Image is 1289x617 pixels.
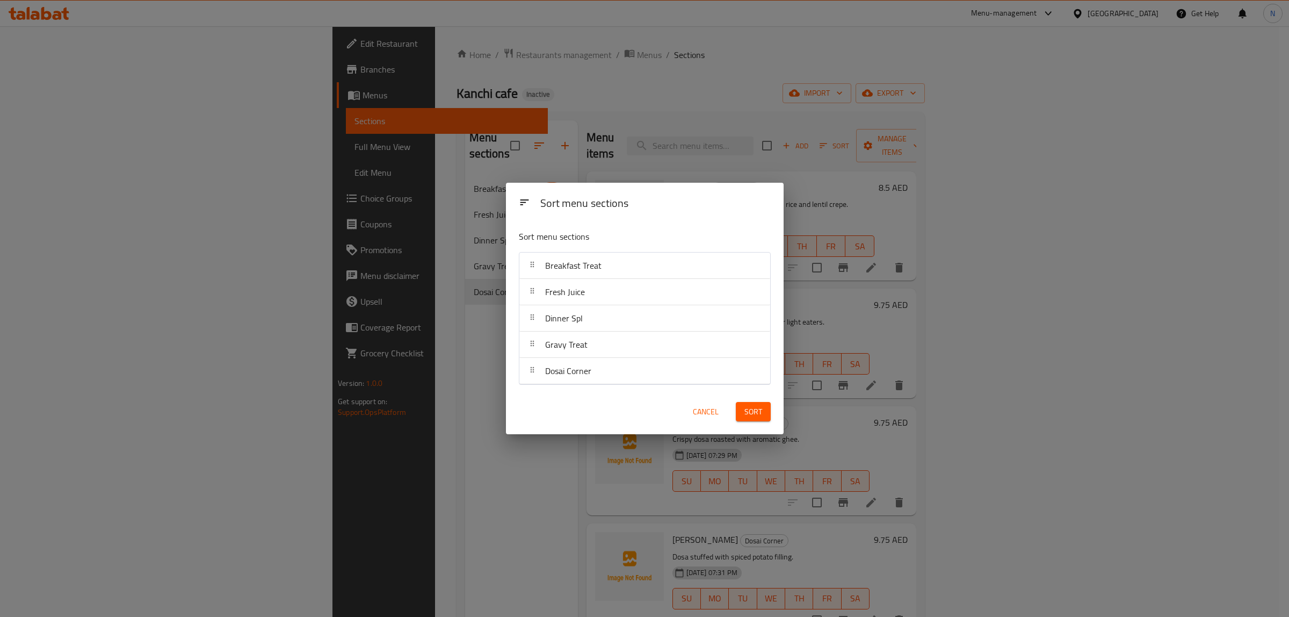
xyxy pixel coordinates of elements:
[545,363,591,379] span: Dosai Corner
[736,402,771,422] button: Sort
[519,253,770,279] div: Breakfast Treat
[545,284,585,300] span: Fresh Juice
[519,279,770,305] div: Fresh Juice
[689,402,723,422] button: Cancel
[519,230,719,243] p: Sort menu sections
[744,405,762,419] span: Sort
[519,305,770,332] div: Dinner Spl
[536,192,775,216] div: Sort menu sections
[545,310,583,326] span: Dinner Spl
[519,332,770,358] div: Gravy Treat
[545,336,588,353] span: Gravy Treat
[693,405,719,419] span: Cancel
[519,358,770,384] div: Dosai Corner
[545,257,602,274] span: Breakfast Treat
